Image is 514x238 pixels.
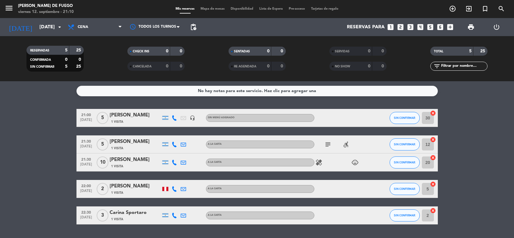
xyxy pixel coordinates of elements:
[79,209,94,215] span: 22:30
[30,49,49,52] span: RESERVADAS
[18,9,74,15] div: viernes 12. septiembre - 21:10
[180,49,183,53] strong: 0
[390,138,420,150] button: SIN CONFIRMAR
[79,57,82,62] strong: 0
[368,64,370,68] strong: 0
[394,214,415,217] span: SIN CONFIRMAR
[390,156,420,168] button: SIN CONFIRMAR
[110,156,161,164] div: [PERSON_NAME]
[342,141,350,148] i: accessible_forward
[286,7,308,11] span: Pre-acceso
[76,48,82,52] strong: 25
[394,143,415,146] span: SIN CONFIRMAR
[493,23,500,31] i: power_settings_new
[166,64,168,68] strong: 0
[79,138,94,144] span: 21:30
[382,49,385,53] strong: 0
[190,115,195,121] i: headset_mic
[390,209,420,221] button: SIN CONFIRMAR
[281,64,284,68] strong: 0
[110,138,161,146] div: [PERSON_NAME]
[190,23,197,31] span: pending_actions
[79,162,94,169] span: [DATE]
[30,65,54,68] span: SIN CONFIRMAR
[480,49,486,53] strong: 25
[79,215,94,222] span: [DATE]
[430,137,436,143] i: cancel
[390,112,420,124] button: SIN CONFIRMAR
[65,64,67,69] strong: 5
[5,4,14,15] button: menu
[111,119,123,124] span: 1 Visita
[484,18,509,36] div: LOG OUT
[5,4,14,13] i: menu
[198,88,316,94] div: No hay notas para este servicio. Haz clic para agregar una
[166,49,168,53] strong: 0
[180,64,183,68] strong: 0
[5,20,36,34] i: [DATE]
[173,7,198,11] span: Mis reservas
[394,116,415,119] span: SIN CONFIRMAR
[97,112,108,124] span: 5
[110,182,161,190] div: [PERSON_NAME]
[111,164,123,169] span: 1 Visita
[394,187,415,190] span: SIN CONFIRMAR
[97,209,108,221] span: 3
[467,23,475,31] span: print
[407,23,414,31] i: looks_3
[481,5,489,12] i: turned_in_not
[97,138,108,150] span: 5
[111,217,123,222] span: 1 Visita
[430,181,436,187] i: cancel
[382,64,385,68] strong: 0
[446,23,454,31] i: add_box
[56,23,63,31] i: arrow_drop_down
[430,208,436,214] i: cancel
[30,58,51,61] span: CONFIRMADA
[267,49,269,53] strong: 0
[228,7,256,11] span: Disponibilidad
[97,183,108,195] span: 2
[441,63,487,70] input: Filtrar por nombre...
[430,155,436,161] i: cancel
[208,161,222,163] span: A LA CARTA
[79,144,94,151] span: [DATE]
[324,141,332,148] i: subject
[79,111,94,118] span: 21:00
[79,118,94,125] span: [DATE]
[79,182,94,189] span: 22:00
[111,190,123,195] span: 1 Visita
[416,23,424,31] i: looks_4
[335,65,350,68] span: NO SHOW
[436,23,444,31] i: looks_6
[110,111,161,119] div: [PERSON_NAME]
[315,159,322,166] i: healing
[351,159,359,166] i: child_care
[65,57,67,62] strong: 0
[335,50,350,53] span: SERVIDAS
[198,7,228,11] span: Mapa de mesas
[430,110,436,116] i: cancel
[208,116,235,119] span: Sin menú asignado
[368,49,370,53] strong: 0
[234,50,250,53] span: SENTADAS
[308,7,341,11] span: Tarjetas de regalo
[79,156,94,162] span: 21:30
[281,49,284,53] strong: 0
[449,5,456,12] i: add_circle_outline
[111,146,123,151] span: 1 Visita
[234,65,256,68] span: RE AGENDADA
[397,23,404,31] i: looks_two
[76,64,82,69] strong: 25
[387,23,394,31] i: looks_one
[465,5,472,12] i: exit_to_app
[469,49,472,53] strong: 5
[110,209,161,217] div: Carina Sportaro
[347,24,385,30] span: Reservas para
[79,189,94,196] span: [DATE]
[256,7,286,11] span: Lista de Espera
[390,183,420,195] button: SIN CONFIRMAR
[267,64,269,68] strong: 0
[208,214,222,216] span: A LA CARTA
[208,187,222,190] span: A LA CARTA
